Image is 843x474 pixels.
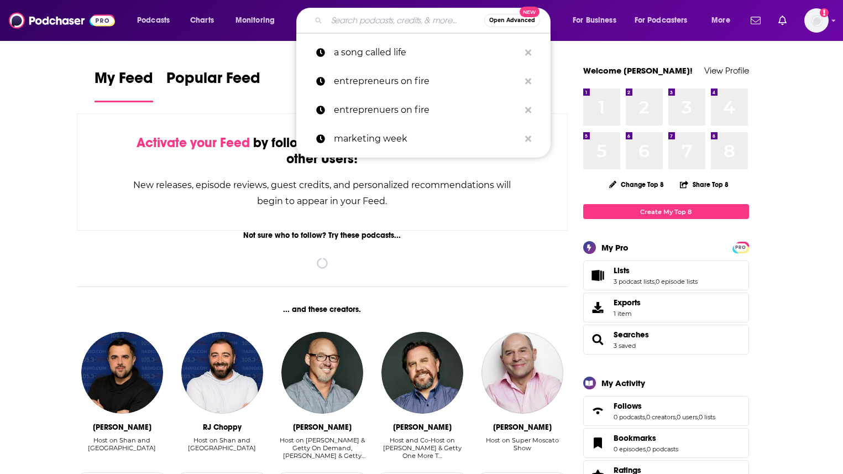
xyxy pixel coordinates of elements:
[276,436,368,460] div: Host on Armstrong & Getty On Demand, Armstrong & Getty One More T…, and The Armstrong & Getty Show
[734,243,747,252] span: PRO
[583,261,749,290] span: Lists
[77,436,168,452] div: Host on Shan and [GEOGRAPHIC_DATA]
[601,378,645,388] div: My Activity
[704,65,749,76] a: View Profile
[679,174,729,195] button: Share Top 8
[133,177,512,209] div: New releases, episode reviews, guest credits, and personalized recommendations will begin to appe...
[489,18,535,23] span: Open Advanced
[583,204,749,219] a: Create My Top 8
[137,13,170,28] span: Podcasts
[296,124,551,153] a: marketing week
[376,436,468,460] div: Host and Co-Host on [PERSON_NAME] & Getty One More T…
[635,13,688,28] span: For Podcasters
[95,69,153,102] a: My Feed
[614,445,646,453] a: 0 episodes
[699,413,715,421] a: 0 lists
[477,436,568,460] div: Host on Super Moscato Show
[587,403,609,419] a: Follows
[95,69,153,94] span: My Feed
[583,428,749,458] span: Bookmarks
[704,12,744,29] button: open menu
[477,436,568,452] div: Host on Super Moscato Show
[334,67,520,96] p: entrepreneurs on fire
[614,298,641,308] span: Exports
[804,8,829,33] img: User Profile
[645,413,646,421] span: ,
[746,11,765,30] a: Show notifications dropdown
[614,433,656,443] span: Bookmarks
[587,300,609,315] span: Exports
[587,268,609,283] a: Lists
[276,436,368,460] div: Host on [PERSON_NAME] & Getty On Demand, [PERSON_NAME] & Getty One More T…, and The [PERSON_NAME]...
[614,265,630,275] span: Lists
[235,13,275,28] span: Monitoring
[9,10,115,31] img: Podchaser - Follow, Share and Rate Podcasts
[654,278,656,285] span: ,
[614,433,678,443] a: Bookmarks
[587,332,609,347] a: Searches
[520,7,540,17] span: New
[393,423,452,432] div: Joe Getty
[646,413,676,421] a: 0 creators
[129,12,184,29] button: open menu
[181,332,263,414] img: RJ Choppy
[176,436,268,460] div: Host on Shan and RJ
[481,332,563,414] img: Vincent Moscato
[484,14,540,27] button: Open AdvancedNew
[307,8,561,33] div: Search podcasts, credits, & more...
[804,8,829,33] span: Logged in as tinajoell1
[614,330,649,340] a: Searches
[133,135,512,167] div: by following Podcasts, Creators, Lists, and other Users!
[293,423,352,432] div: Jack Armstrong
[583,293,749,322] a: Exports
[583,325,749,355] span: Searches
[228,12,289,29] button: open menu
[614,413,645,421] a: 0 podcasts
[334,38,520,67] p: a song called life
[627,12,704,29] button: open menu
[614,278,654,285] a: 3 podcast lists
[296,38,551,67] a: a song called life
[296,96,551,124] a: entreprenuers on fire
[820,8,829,17] svg: Add a profile image
[583,65,693,76] a: Welcome [PERSON_NAME]!
[804,8,829,33] button: Show profile menu
[677,413,698,421] a: 0 users
[376,436,468,460] div: Host and Co-Host on Armstrong & Getty One More T…
[190,13,214,28] span: Charts
[711,13,730,28] span: More
[614,310,641,317] span: 1 item
[647,445,678,453] a: 0 podcasts
[698,413,699,421] span: ,
[573,13,616,28] span: For Business
[614,342,636,350] a: 3 saved
[176,436,268,452] div: Host on Shan and [GEOGRAPHIC_DATA]
[296,67,551,96] a: entrepreneurs on fire
[587,435,609,451] a: Bookmarks
[583,396,749,426] span: Follows
[614,401,642,411] span: Follows
[601,242,629,253] div: My Pro
[334,96,520,124] p: entreprenuers on fire
[77,436,168,460] div: Host on Shan and RJ
[774,11,791,30] a: Show notifications dropdown
[603,178,671,191] button: Change Top 8
[327,12,484,29] input: Search podcasts, credits, & more...
[81,332,163,414] img: Shan Shariff
[646,445,647,453] span: ,
[281,332,363,414] img: Jack Armstrong
[166,69,260,94] span: Popular Feed
[77,305,568,314] div: ... and these creators.
[77,231,568,240] div: Not sure who to follow? Try these podcasts...
[614,265,698,275] a: Lists
[381,332,463,414] img: Joe Getty
[565,12,630,29] button: open menu
[203,423,242,432] div: RJ Choppy
[334,124,520,153] p: marketing week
